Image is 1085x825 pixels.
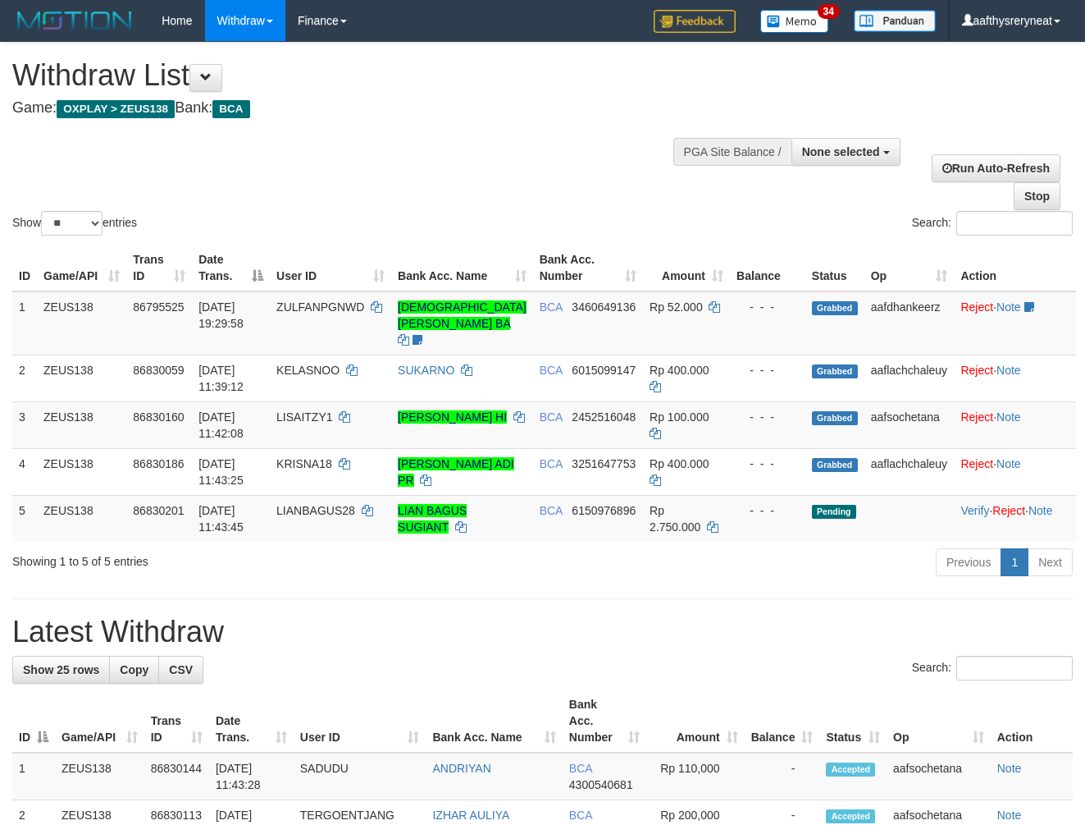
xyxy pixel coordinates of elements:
[533,245,643,291] th: Bank Acc. Number: activate to sort column ascending
[276,410,332,424] span: LISAITZY1
[1028,548,1073,576] a: Next
[12,8,137,33] img: MOTION_logo.png
[864,401,955,448] td: aafsochetana
[276,364,340,377] span: KELASNOO
[736,456,799,472] div: - - -
[956,211,1073,236] input: Search:
[960,504,989,517] a: Verify
[954,495,1076,542] td: · ·
[55,753,144,800] td: ZEUS138
[826,763,875,777] span: Accepted
[673,138,791,166] div: PGA Site Balance /
[887,753,991,800] td: aafsochetana
[650,504,700,534] span: Rp 2.750.000
[12,448,37,495] td: 4
[276,300,364,314] span: ZULFANPGNWD
[540,300,563,314] span: BCA
[996,300,1021,314] a: Note
[887,690,991,753] th: Op: activate to sort column ascending
[55,690,144,753] th: Game/API: activate to sort column ascending
[812,411,858,425] span: Grabbed
[1028,504,1053,517] a: Note
[996,364,1021,377] a: Note
[812,301,858,315] span: Grabbed
[572,410,636,424] span: Copy 2452516048 to clipboard
[960,300,993,314] a: Reject
[643,245,730,291] th: Amount: activate to sort column ascending
[158,656,203,684] a: CSV
[294,690,426,753] th: User ID: activate to sort column ascending
[398,504,467,534] a: LIAN BAGUS SUGIANT
[650,364,709,377] span: Rp 400.000
[37,291,126,355] td: ZEUS138
[730,245,805,291] th: Balance
[960,364,993,377] a: Reject
[736,409,799,425] div: - - -
[12,355,37,401] td: 2
[1001,548,1028,576] a: 1
[912,656,1073,681] label: Search:
[569,762,592,775] span: BCA
[854,10,936,32] img: panduan.png
[192,245,270,291] th: Date Trans.: activate to sort column descending
[120,663,148,676] span: Copy
[12,100,707,117] h4: Game: Bank:
[650,457,709,470] span: Rp 400.000
[12,211,137,236] label: Show entries
[133,410,184,424] span: 86830160
[563,690,646,753] th: Bank Acc. Number: activate to sort column ascending
[650,300,703,314] span: Rp 52.000
[646,690,744,753] th: Amount: activate to sort column ascending
[41,211,103,236] select: Showentries
[169,663,193,676] span: CSV
[398,300,527,330] a: [DEMOGRAPHIC_DATA][PERSON_NAME] BA
[736,502,799,519] div: - - -
[572,364,636,377] span: Copy 6015099147 to clipboard
[956,656,1073,681] input: Search:
[198,364,244,393] span: [DATE] 11:39:12
[133,504,184,517] span: 86830201
[37,448,126,495] td: ZEUS138
[932,154,1060,182] a: Run Auto-Refresh
[569,778,633,791] span: Copy 4300540681 to clipboard
[12,495,37,542] td: 5
[960,457,993,470] a: Reject
[37,401,126,448] td: ZEUS138
[954,401,1076,448] td: ·
[912,211,1073,236] label: Search:
[144,690,209,753] th: Trans ID: activate to sort column ascending
[954,245,1076,291] th: Action
[432,809,509,822] a: IZHAR AULIYA
[540,364,563,377] span: BCA
[805,245,864,291] th: Status
[270,245,391,291] th: User ID: activate to sort column ascending
[996,410,1021,424] a: Note
[791,138,900,166] button: None selected
[954,291,1076,355] td: ·
[12,245,37,291] th: ID
[572,504,636,517] span: Copy 6150976896 to clipboard
[198,300,244,330] span: [DATE] 19:29:58
[646,753,744,800] td: Rp 110,000
[37,245,126,291] th: Game/API: activate to sort column ascending
[826,809,875,823] span: Accepted
[864,291,955,355] td: aafdhankeerz
[144,753,209,800] td: 86830144
[198,410,244,440] span: [DATE] 11:42:08
[209,690,294,753] th: Date Trans.: activate to sort column ascending
[736,362,799,378] div: - - -
[294,753,426,800] td: SADUDU
[954,448,1076,495] td: ·
[37,355,126,401] td: ZEUS138
[819,690,887,753] th: Status: activate to sort column ascending
[126,245,192,291] th: Trans ID: activate to sort column ascending
[650,410,709,424] span: Rp 100.000
[864,355,955,401] td: aaflachchaleuy
[133,300,184,314] span: 86795525
[540,410,563,424] span: BCA
[12,291,37,355] td: 1
[37,495,126,542] td: ZEUS138
[954,355,1076,401] td: ·
[12,616,1073,649] h1: Latest Withdraw
[398,364,454,377] a: SUKARNO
